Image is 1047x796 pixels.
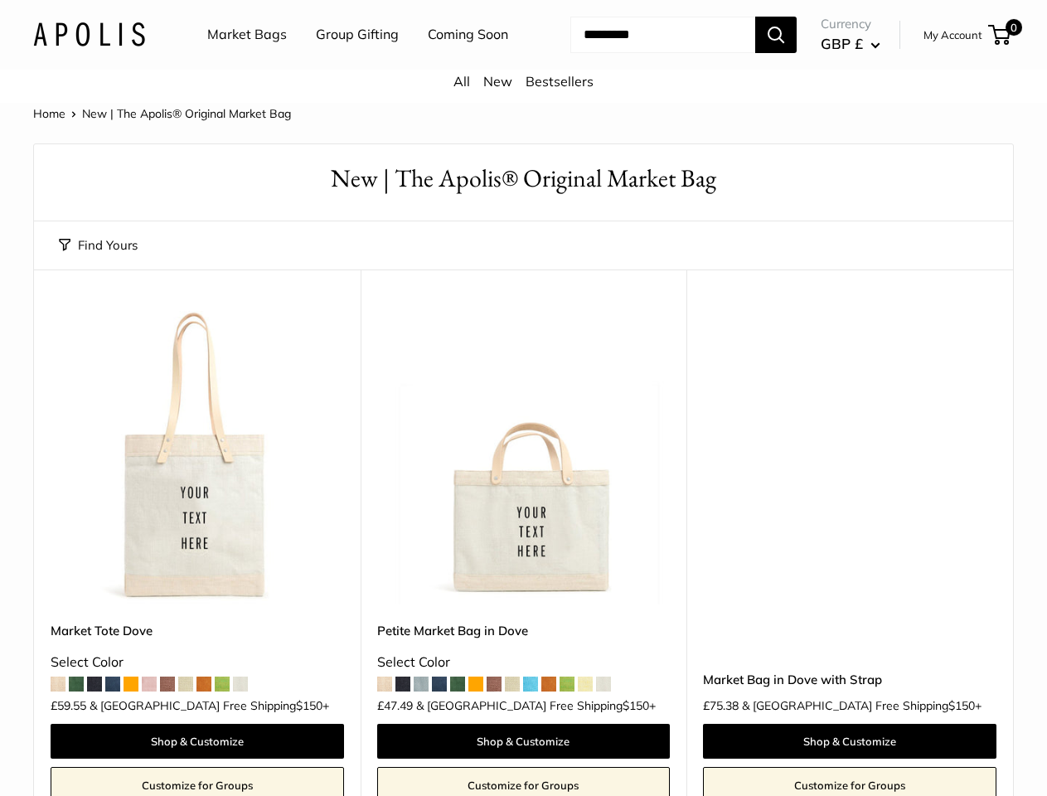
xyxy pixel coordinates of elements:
[821,31,880,57] button: GBP £
[703,724,996,759] a: Shop & Customize
[703,700,739,711] span: £75.38
[316,22,399,47] a: Group Gifting
[33,106,65,121] a: Home
[377,700,413,711] span: £47.49
[570,17,755,53] input: Search...
[51,700,86,711] span: £59.55
[51,724,344,759] a: Shop & Customize
[377,311,671,604] a: Petite Market Bag in DovePetite Market Bag in Dove
[51,311,344,604] a: Market Tote DoveMarket Tote Dove
[377,311,671,604] img: Petite Market Bag in Dove
[821,35,863,52] span: GBP £
[377,724,671,759] a: Shop & Customize
[703,670,996,689] a: Market Bag in Dove with Strap
[59,234,138,257] button: Find Yours
[526,73,594,90] a: Bestsellers
[990,25,1011,45] a: 0
[428,22,508,47] a: Coming Soon
[742,700,982,711] span: & [GEOGRAPHIC_DATA] Free Shipping +
[377,650,671,675] div: Select Color
[377,621,671,640] a: Petite Market Bag in Dove
[453,73,470,90] a: All
[1006,19,1022,36] span: 0
[51,650,344,675] div: Select Color
[33,103,291,124] nav: Breadcrumb
[33,22,145,46] img: Apolis
[703,311,996,604] a: Market Bag in Dove with StrapMarket Bag in Dove with Strap
[207,22,287,47] a: Market Bags
[90,700,329,711] span: & [GEOGRAPHIC_DATA] Free Shipping +
[51,621,344,640] a: Market Tote Dove
[296,698,322,713] span: $150
[821,12,880,36] span: Currency
[416,700,656,711] span: & [GEOGRAPHIC_DATA] Free Shipping +
[82,106,291,121] span: New | The Apolis® Original Market Bag
[59,161,988,197] h1: New | The Apolis® Original Market Bag
[948,698,975,713] span: $150
[923,25,982,45] a: My Account
[483,73,512,90] a: New
[755,17,797,53] button: Search
[51,311,344,604] img: Market Tote Dove
[623,698,649,713] span: $150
